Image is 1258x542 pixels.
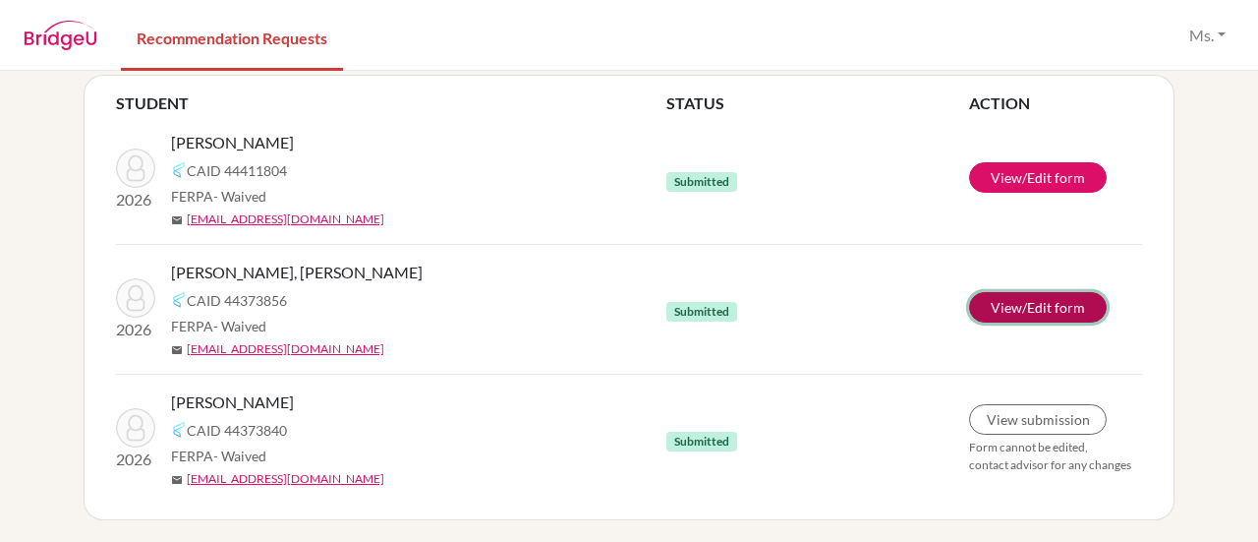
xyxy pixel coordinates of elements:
span: - Waived [213,188,266,205]
span: Submitted [666,432,737,452]
img: Lin, Emma [116,149,155,188]
span: FERPA [171,446,266,466]
p: 2026 [116,318,155,341]
a: View/Edit form [969,292,1107,323]
p: Form cannot be edited, contact advisor for any changes [969,439,1142,474]
span: CAID 44373840 [187,420,287,441]
a: View/Edit form [969,162,1107,193]
span: mail [171,214,183,226]
img: Common App logo [171,162,187,178]
span: FERPA [171,186,266,207]
p: 2026 [116,448,155,471]
span: Submitted [666,302,737,322]
span: [PERSON_NAME] [171,131,294,154]
span: mail [171,344,183,356]
span: - Waived [213,318,266,334]
span: CAID 44373856 [187,290,287,311]
th: STATUS [666,91,969,115]
img: Common App logo [171,292,187,308]
th: ACTION [969,91,1142,115]
span: [PERSON_NAME], [PERSON_NAME] [171,261,423,284]
img: BridgeU logo [24,21,97,50]
span: [PERSON_NAME] [171,391,294,414]
a: View submission [969,404,1107,435]
span: - Waived [213,448,266,464]
span: Submitted [666,172,737,192]
a: [EMAIL_ADDRESS][DOMAIN_NAME] [187,340,384,358]
th: STUDENT [116,91,666,115]
img: Luna, Mia Isabella [116,278,155,318]
span: FERPA [171,316,266,336]
span: mail [171,474,183,486]
img: Common App logo [171,422,187,438]
a: Recommendation Requests [121,3,343,71]
p: 2026 [116,188,155,211]
a: [EMAIL_ADDRESS][DOMAIN_NAME] [187,470,384,488]
a: [EMAIL_ADDRESS][DOMAIN_NAME] [187,211,384,228]
img: Tsai, Nathan [116,408,155,448]
button: Ms. [1180,17,1234,54]
span: CAID 44411804 [187,160,287,181]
